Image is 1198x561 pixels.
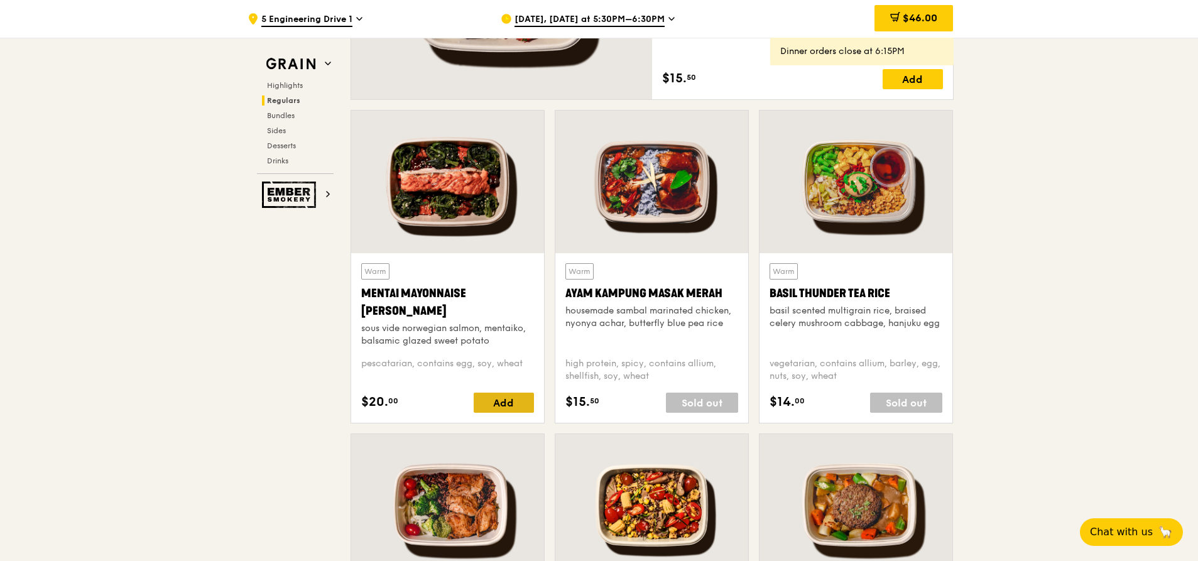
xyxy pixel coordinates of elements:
div: Sold out [870,393,942,413]
img: Grain web logo [262,53,320,75]
span: Chat with us [1090,525,1153,540]
div: high protein, spicy, contains allium, shellfish, soy, wheat [565,357,738,383]
span: Drinks [267,156,288,165]
div: Warm [565,263,594,280]
div: Warm [361,263,389,280]
div: Add [883,69,943,89]
div: vegetarian, contains allium, barley, egg, nuts, soy, wheat [770,357,942,383]
span: 5 Engineering Drive 1 [261,13,352,27]
button: Chat with us🦙 [1080,518,1183,546]
span: $15. [565,393,590,411]
span: $15. [662,69,687,88]
div: Basil Thunder Tea Rice [770,285,942,302]
div: Sold out [666,393,738,413]
span: 🦙 [1158,525,1173,540]
div: Add [474,393,534,413]
span: 50 [590,396,599,406]
div: pescatarian, contains egg, soy, wheat [361,357,534,383]
div: sous vide norwegian salmon, mentaiko, balsamic glazed sweet potato [361,322,534,347]
span: Bundles [267,111,295,120]
span: 50 [687,72,696,82]
span: Sides [267,126,286,135]
span: Highlights [267,81,303,90]
div: basil scented multigrain rice, braised celery mushroom cabbage, hanjuku egg [770,305,942,330]
span: [DATE], [DATE] at 5:30PM–6:30PM [515,13,665,27]
div: Mentai Mayonnaise [PERSON_NAME] [361,285,534,320]
span: 00 [388,396,398,406]
span: $20. [361,393,388,411]
span: Regulars [267,96,300,105]
div: Dinner orders close at 6:15PM [780,45,944,58]
img: Ember Smokery web logo [262,182,320,208]
div: Ayam Kampung Masak Merah [565,285,738,302]
div: housemade sambal marinated chicken, nyonya achar, butterfly blue pea rice [565,305,738,330]
span: Desserts [267,141,296,150]
div: Warm [770,263,798,280]
span: $14. [770,393,795,411]
span: $46.00 [903,12,937,24]
span: 00 [795,396,805,406]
